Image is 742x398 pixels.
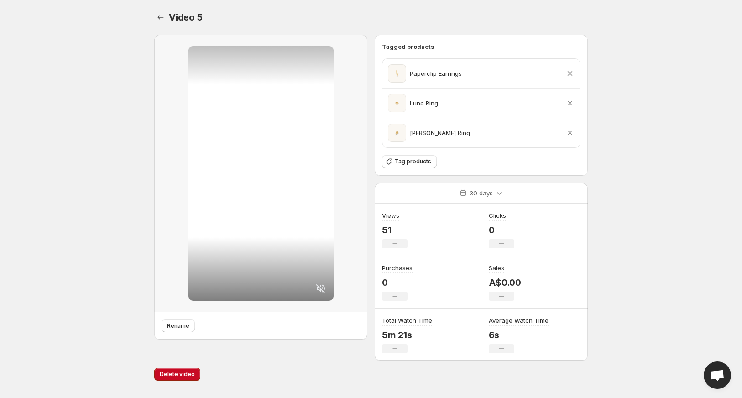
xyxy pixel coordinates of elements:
[382,155,437,168] button: Tag products
[154,11,167,24] button: Settings
[169,12,203,23] span: Video 5
[382,330,432,340] p: 5m 21s
[167,322,189,330] span: Rename
[388,94,406,112] img: Black choker necklace
[410,99,438,108] p: Lune Ring
[410,128,470,137] p: [PERSON_NAME] Ring
[489,211,506,220] h3: Clicks
[388,64,406,83] img: Black choker necklace
[154,368,200,381] button: Delete video
[160,371,195,378] span: Delete video
[489,330,549,340] p: 6s
[410,69,462,78] p: Paperclip Earrings
[382,42,580,51] h6: Tagged products
[382,277,413,288] p: 0
[704,361,731,389] div: Open chat
[489,225,514,236] p: 0
[388,124,406,142] img: Black choker necklace
[395,158,431,165] span: Tag products
[382,263,413,272] h3: Purchases
[382,316,432,325] h3: Total Watch Time
[489,316,549,325] h3: Average Watch Time
[489,263,504,272] h3: Sales
[470,189,493,198] p: 30 days
[382,211,399,220] h3: Views
[162,319,195,332] button: Rename
[382,225,408,236] p: 51
[489,277,521,288] p: A$0.00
